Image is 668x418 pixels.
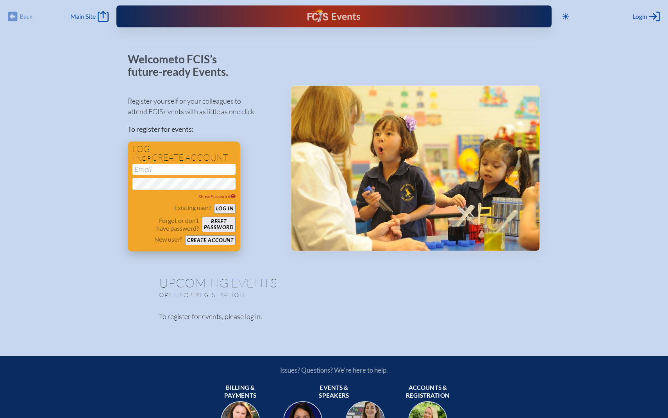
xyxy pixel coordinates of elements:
[185,235,236,245] button: Create account
[238,9,430,23] div: FCIS Events — Future ready
[400,384,456,400] span: Accounts & registration
[291,86,539,251] img: Events
[70,13,96,20] span: Main Site
[159,291,365,299] p: Open for registration
[174,204,211,212] p: Existing user?
[159,276,509,289] h1: Upcoming Events
[202,217,236,232] button: Resetpassword
[132,217,199,232] p: Forgot or don’t have password?
[128,53,237,78] p: Welcome to FCIS’s future-ready Events.
[632,13,647,20] span: Login
[128,96,278,117] p: Register yourself or your colleagues to attend FCIS events with as little as one click.
[132,145,236,162] h1: Log in create account
[214,204,236,213] button: Log in
[196,366,472,374] p: Issues? Questions? We’re here to help.
[132,164,236,175] input: Email
[212,384,268,400] span: Billing & payments
[198,194,236,199] span: Show Password
[70,11,109,22] a: Main Site
[154,235,182,243] p: New user?
[128,124,278,135] p: To register for events:
[306,384,362,400] span: Events & speakers
[159,311,509,322] p: To register for events, please log in.
[142,154,152,162] span: or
